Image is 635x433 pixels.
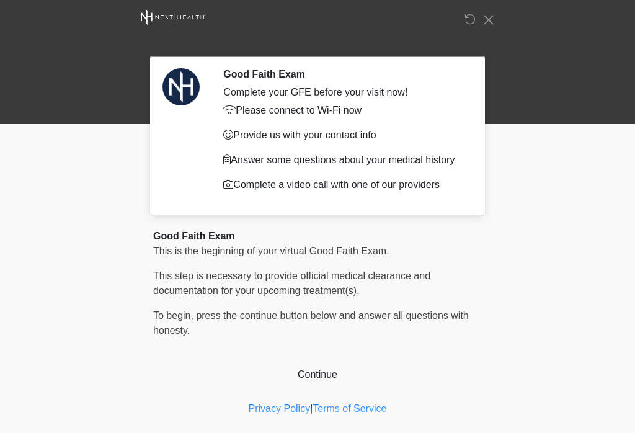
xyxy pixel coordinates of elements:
[162,68,200,105] img: Agent Avatar
[153,363,482,386] button: Continue
[313,403,386,414] a: Terms of Service
[223,103,463,118] p: Please connect to Wi-Fi now
[223,68,463,80] h2: Good Faith Exam
[153,310,469,336] span: To begin, ﻿﻿﻿﻿﻿﻿press the continue button below and answer all questions with honesty.
[153,270,430,296] span: This step is necessary to provide official medical clearance and documentation for your upcoming ...
[249,403,311,414] a: Privacy Policy
[141,9,206,25] img: Next-Health Logo
[223,153,463,167] p: Answer some questions about your medical history
[153,229,482,244] div: Good Faith Exam
[223,177,463,192] p: Complete a video call with one of our providers
[223,85,463,100] div: Complete your GFE before your visit now!
[310,403,313,414] a: |
[223,128,463,143] p: Provide us with your contact info
[153,246,389,256] span: This is the beginning of your virtual Good Faith Exam.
